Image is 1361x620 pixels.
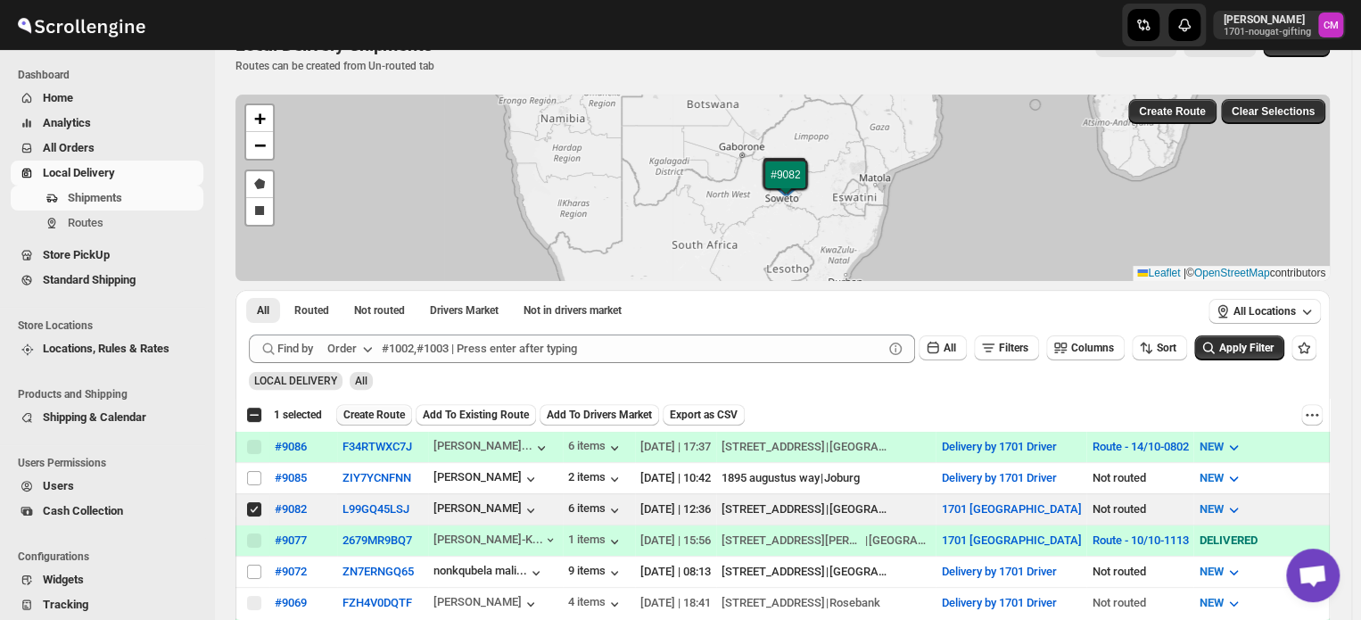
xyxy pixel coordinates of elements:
p: Routes can be created from Un-routed tab [235,59,439,73]
span: Shipping & Calendar [43,410,146,424]
div: 2 items [568,470,623,488]
div: 1895 augustus way [722,469,820,487]
div: [PERSON_NAME]-K... [433,533,543,546]
span: 1 selected [274,408,322,422]
button: Export as CSV [663,404,745,426]
span: Locations, Rules & Rates [43,342,169,355]
div: | [722,469,930,487]
button: NEW [1188,495,1253,524]
button: 4 items [568,595,623,613]
div: [STREET_ADDRESS] [722,500,825,518]
div: [GEOGRAPHIC_DATA] [869,532,931,550]
span: + [254,107,266,129]
button: Add To Existing Route [416,404,536,426]
button: [PERSON_NAME] [433,470,540,488]
img: Marker [771,174,797,194]
span: NEW [1199,502,1223,516]
span: Cleo Moyo [1318,12,1343,37]
button: Widgets [11,567,203,592]
button: Add To Drivers Market [540,404,659,426]
button: Delivery by 1701 Driver [941,565,1056,578]
span: Home [43,91,73,104]
span: Export as CSV [670,408,738,422]
span: Routed [294,303,329,318]
button: #9069 [275,596,307,609]
button: #9077 [275,533,307,547]
button: [PERSON_NAME] [433,501,540,519]
p: [PERSON_NAME] [1224,12,1311,27]
button: Route - 10/10-1113 [1092,533,1188,547]
span: Clear Selections [1232,104,1315,119]
span: Apply Filter [1219,342,1274,354]
span: All Locations [1233,304,1296,318]
span: Drivers Market [430,303,499,318]
button: 9 items [568,564,623,582]
span: Users [43,479,74,492]
button: #9086 [275,440,307,453]
button: 1701 [GEOGRAPHIC_DATA] [941,502,1081,516]
span: Filters [999,342,1028,354]
div: Not routed [1092,500,1188,518]
button: L99GQ45LSJ [342,502,409,516]
div: [PERSON_NAME] [433,595,540,613]
button: Routed [284,298,340,323]
span: Widgets [43,573,84,586]
button: User menu [1213,11,1345,39]
div: nonkqubela mali... [433,564,527,577]
span: Add To Drivers Market [547,408,652,422]
span: All [355,375,367,387]
span: NEW [1199,440,1223,453]
img: Marker [772,172,799,192]
span: Store PickUp [43,248,110,261]
span: LOCAL DELIVERY [254,375,337,387]
span: − [254,134,266,156]
img: Marker [771,175,797,194]
img: Marker [771,174,798,194]
span: Users Permissions [18,456,205,470]
span: All [257,303,269,318]
p: 1701-nougat-gifting [1224,27,1311,37]
span: Dashboard [18,68,205,82]
span: Cash Collection [43,504,123,517]
div: [DATE] | 17:37 [640,438,711,456]
button: Sort [1132,335,1187,360]
div: | [722,438,930,456]
button: #9085 [275,471,307,484]
button: 1701 [GEOGRAPHIC_DATA] [941,533,1081,547]
img: Marker [771,176,798,195]
a: Leaflet [1137,267,1180,279]
div: Joburg [824,469,860,487]
a: OpenStreetMap [1194,267,1270,279]
button: Route - 14/10-0802 [1092,440,1188,453]
button: NEW [1188,589,1253,617]
button: Users [11,474,203,499]
button: Shipments [11,186,203,211]
button: All Orders [11,136,203,161]
span: Local Delivery [43,166,115,179]
img: Marker [771,177,798,196]
span: Standard Shipping [43,273,136,286]
button: Unrouted [343,298,416,323]
a: Draw a rectangle [246,198,273,225]
button: 1 items [568,533,623,550]
input: #1002,#1003 | Press enter after typing [382,335,883,363]
span: | [1184,267,1186,279]
button: Columns [1046,335,1125,360]
button: [PERSON_NAME]... [433,439,550,457]
button: 6 items [568,439,623,457]
div: Not routed [1092,563,1188,581]
div: [PERSON_NAME]... [433,439,532,452]
span: NEW [1199,596,1223,609]
button: Delivery by 1701 Driver [941,596,1056,609]
div: Rosebank [829,594,880,612]
button: NEW [1188,464,1253,492]
button: Clear Selections [1221,99,1325,124]
div: | [722,500,930,518]
div: [STREET_ADDRESS] [722,594,825,612]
